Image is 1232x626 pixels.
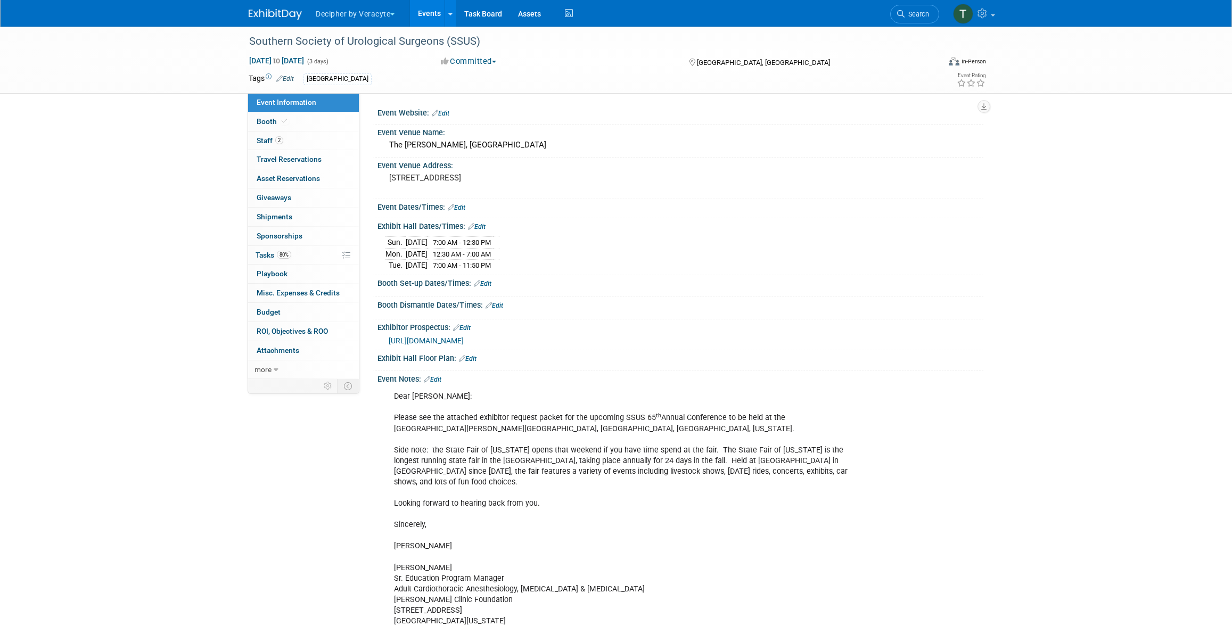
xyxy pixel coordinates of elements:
[385,260,406,271] td: Tue.
[257,136,283,145] span: Staff
[389,173,618,183] pre: [STREET_ADDRESS]
[385,236,406,248] td: Sun.
[276,75,294,83] a: Edit
[257,98,316,106] span: Event Information
[275,136,283,144] span: 2
[248,303,359,322] a: Budget
[257,155,322,163] span: Travel Reservations
[433,238,491,246] span: 7:00 AM - 12:30 PM
[257,346,299,355] span: Attachments
[248,284,359,302] a: Misc. Expenses & Credits
[459,355,477,363] a: Edit
[433,261,491,269] span: 7:00 AM - 11:50 PM
[377,319,983,333] div: Exhibitor Prospectus:
[248,188,359,207] a: Giveaways
[377,350,983,364] div: Exhibit Hall Floor Plan:
[319,379,338,393] td: Personalize Event Tab Strip
[377,218,983,232] div: Exhibit Hall Dates/Times:
[468,223,486,230] a: Edit
[248,93,359,112] a: Event Information
[257,193,291,202] span: Giveaways
[257,117,289,126] span: Booth
[385,248,406,260] td: Mon.
[248,246,359,265] a: Tasks80%
[486,302,503,309] a: Edit
[448,204,465,211] a: Edit
[248,131,359,150] a: Staff2
[303,73,372,85] div: [GEOGRAPHIC_DATA]
[385,137,975,153] div: The [PERSON_NAME], [GEOGRAPHIC_DATA]
[282,118,287,124] i: Booth reservation complete
[406,248,428,260] td: [DATE]
[656,412,661,419] sup: th
[248,112,359,131] a: Booth
[406,236,428,248] td: [DATE]
[953,4,973,24] img: Tony Alvarado
[248,322,359,341] a: ROI, Objectives & ROO
[437,56,500,67] button: Committed
[905,10,929,18] span: Search
[249,56,305,65] span: [DATE] [DATE]
[377,199,983,213] div: Event Dates/Times:
[424,376,441,383] a: Edit
[245,32,923,51] div: Southern Society of Urological Surgeons (SSUS)
[957,73,985,78] div: Event Rating
[257,308,281,316] span: Budget
[249,9,302,20] img: ExhibitDay
[406,260,428,271] td: [DATE]
[257,212,292,221] span: Shipments
[248,150,359,169] a: Travel Reservations
[306,58,328,65] span: (3 days)
[377,371,983,385] div: Event Notes:
[248,227,359,245] a: Sponsorships
[277,251,291,259] span: 80%
[257,327,328,335] span: ROI, Objectives & ROO
[248,360,359,379] a: more
[389,336,464,345] a: [URL][DOMAIN_NAME]
[377,158,983,171] div: Event Venue Address:
[890,5,939,23] a: Search
[949,57,959,65] img: Format-Inperson.png
[257,174,320,183] span: Asset Reservations
[377,275,983,289] div: Booth Set-up Dates/Times:
[254,365,272,374] span: more
[961,57,986,65] div: In-Person
[257,232,302,240] span: Sponsorships
[338,379,359,393] td: Toggle Event Tabs
[377,125,983,138] div: Event Venue Name:
[272,56,282,65] span: to
[377,297,983,311] div: Booth Dismantle Dates/Times:
[248,169,359,188] a: Asset Reservations
[377,105,983,119] div: Event Website:
[474,280,491,287] a: Edit
[248,341,359,360] a: Attachments
[256,251,291,259] span: Tasks
[453,324,471,332] a: Edit
[257,289,340,297] span: Misc. Expenses & Credits
[432,110,449,117] a: Edit
[248,265,359,283] a: Playbook
[248,208,359,226] a: Shipments
[257,269,288,278] span: Playbook
[876,55,986,71] div: Event Format
[249,73,294,85] td: Tags
[697,59,830,67] span: [GEOGRAPHIC_DATA], [GEOGRAPHIC_DATA]
[433,250,491,258] span: 12:30 AM - 7:00 AM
